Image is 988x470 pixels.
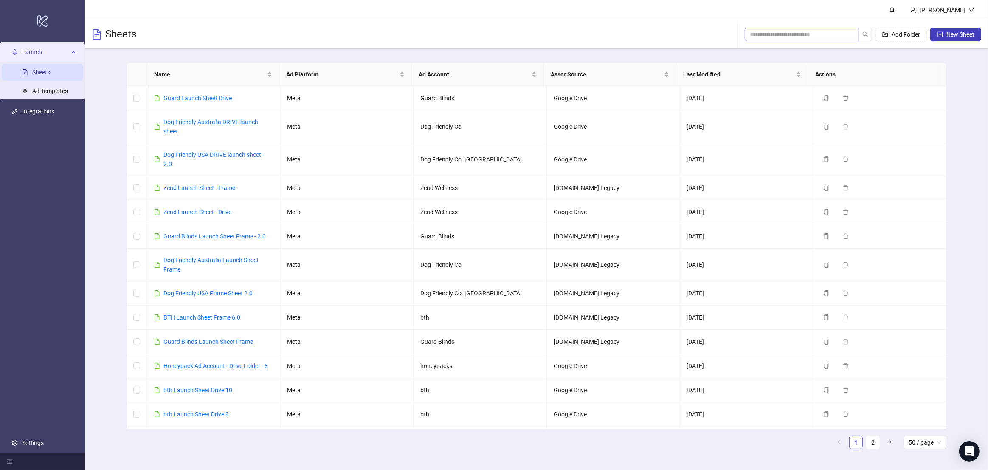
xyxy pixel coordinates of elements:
[163,184,235,191] a: Zend Launch Sheet - Frame
[843,411,849,417] span: delete
[547,86,680,110] td: Google Drive
[414,249,547,281] td: Dog Friendly Co
[843,209,849,215] span: delete
[916,6,968,15] div: [PERSON_NAME]
[154,339,160,345] span: file
[680,143,813,176] td: [DATE]
[414,200,547,224] td: Zend Wellness
[281,330,414,354] td: Meta
[154,411,160,417] span: file
[147,63,280,86] th: Name
[286,70,398,79] span: Ad Platform
[680,200,813,224] td: [DATE]
[12,49,18,55] span: rocket
[414,86,547,110] td: Guard Blinds
[105,28,136,41] h3: Sheets
[843,363,849,369] span: delete
[823,156,829,162] span: copy
[823,411,829,417] span: copy
[547,354,680,378] td: Google Drive
[823,233,829,239] span: copy
[937,31,943,37] span: plus-square
[154,70,266,79] span: Name
[843,387,849,393] span: delete
[823,339,829,345] span: copy
[843,233,849,239] span: delete
[414,176,547,200] td: Zend Wellness
[154,233,160,239] span: file
[547,143,680,176] td: Google Drive
[959,441,980,462] div: Open Intercom Messenger
[547,176,680,200] td: [DOMAIN_NAME] Legacy
[281,378,414,402] td: Meta
[875,28,927,41] button: Add Folder
[683,70,795,79] span: Last Modified
[154,262,160,268] span: file
[680,224,813,249] td: [DATE]
[154,387,160,393] span: file
[154,185,160,191] span: file
[680,427,813,451] td: [DATE]
[843,95,849,101] span: delete
[281,354,414,378] td: Meta
[551,70,662,79] span: Asset Source
[419,70,530,79] span: Ad Account
[163,290,253,297] a: Dog Friendly USA Frame Sheet 2.0
[680,281,813,306] td: [DATE]
[547,306,680,330] td: [DOMAIN_NAME] Legacy
[823,95,829,101] span: copy
[680,176,813,200] td: [DATE]
[547,200,680,224] td: Google Drive
[883,436,897,449] li: Next Page
[823,262,829,268] span: copy
[909,436,941,449] span: 50 / page
[680,110,813,143] td: [DATE]
[862,31,868,37] span: search
[281,249,414,281] td: Meta
[547,378,680,402] td: Google Drive
[843,262,849,268] span: delete
[904,436,946,449] div: Page Size
[823,185,829,191] span: copy
[7,459,13,464] span: menu-fold
[279,63,412,86] th: Ad Platform
[823,387,829,393] span: copy
[22,43,69,60] span: Launch
[680,249,813,281] td: [DATE]
[163,314,240,321] a: BTH Launch Sheet Frame 6.0
[22,108,54,115] a: Integrations
[883,436,897,449] button: right
[163,95,232,102] a: Guard Launch Sheet Drive
[547,281,680,306] td: [DOMAIN_NAME] Legacy
[414,427,547,451] td: Dog Friendly Co. [GEOGRAPHIC_DATA]
[414,110,547,143] td: Dog Friendly Co
[889,7,895,13] span: bell
[163,233,266,240] a: Guard Blinds Launch Sheet Frame - 2.0
[843,290,849,296] span: delete
[676,63,809,86] th: Last Modified
[547,330,680,354] td: [DOMAIN_NAME] Legacy
[414,378,547,402] td: bth
[843,314,849,320] span: delete
[544,63,676,86] th: Asset Source
[930,28,981,41] button: New Sheet
[836,439,842,445] span: left
[843,185,849,191] span: delete
[281,224,414,249] td: Meta
[680,354,813,378] td: [DATE]
[680,330,813,354] td: [DATE]
[867,436,879,449] a: 2
[680,306,813,330] td: [DATE]
[850,436,862,449] a: 1
[414,354,547,378] td: honeypacks
[547,249,680,281] td: [DOMAIN_NAME] Legacy
[154,95,160,101] span: file
[163,387,232,394] a: bth Launch Sheet Drive 10
[154,314,160,320] span: file
[680,378,813,402] td: [DATE]
[547,110,680,143] td: Google Drive
[832,436,846,449] button: left
[823,124,829,130] span: copy
[414,224,547,249] td: Guard Blinds
[946,31,974,38] span: New Sheet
